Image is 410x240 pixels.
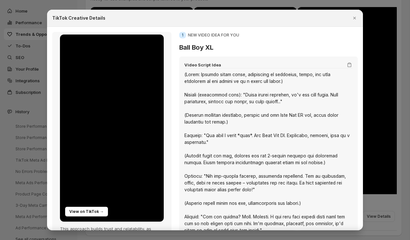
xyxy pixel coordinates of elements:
span: 1 [182,33,183,38]
h3: Ball Boy XL [179,44,358,51]
button: Copy script [346,62,353,68]
a: View on TikTok → [65,207,108,216]
h5: Video Script Idea [184,62,221,68]
h2: TikTok Creative Details [52,15,105,21]
span: This approach builds trust and relatability, as viewers perceive the ad as a [60,226,151,238]
button: Close [350,14,359,23]
p: NEW VIDEO IDEA FOR YOU [188,33,239,38]
iframe: TikTok Video [60,33,163,224]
